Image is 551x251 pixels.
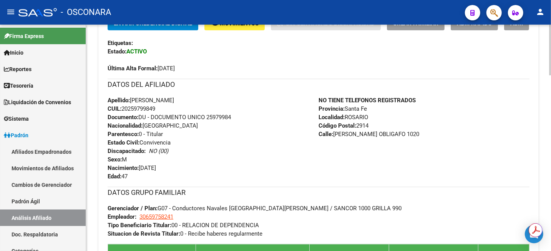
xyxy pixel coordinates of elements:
[108,131,163,138] span: 0 - Titular
[536,7,545,17] mat-icon: person
[108,222,171,229] strong: Tipo Beneficiario Titular:
[108,122,143,129] strong: Nacionalidad:
[108,148,146,155] strong: Discapacitado:
[108,105,155,112] span: 20259799849
[61,4,111,21] span: - OSCONARA
[108,114,138,121] strong: Documento:
[108,156,127,163] span: M
[4,32,44,40] span: Firma Express
[108,105,121,112] strong: CUIL:
[108,97,130,104] strong: Apellido:
[108,230,262,237] span: 0 - Recibe haberes regularmente
[4,48,23,57] span: Inicio
[108,173,128,180] span: 47
[139,213,173,220] span: 30659758241
[108,173,121,180] strong: Edad:
[319,105,367,112] span: Santa Fe
[108,131,139,138] strong: Parentesco:
[108,165,139,171] strong: Nacimiento:
[108,40,133,47] strong: Etiquetas:
[319,114,368,121] span: ROSARIO
[108,65,175,72] span: [DATE]
[108,48,126,55] strong: Estado:
[4,81,33,90] span: Tesorería
[108,114,231,121] span: DU - DOCUMENTO UNICO 25979984
[319,114,345,121] strong: Localidad:
[319,105,345,112] strong: Provincia:
[6,7,15,17] mat-icon: menu
[108,213,136,220] strong: Empleador:
[108,187,529,198] h3: DATOS GRUPO FAMILIAR
[319,131,333,138] strong: Calle:
[525,225,543,243] div: Open Intercom Messenger
[108,205,402,212] span: G07 - Conductores Navales [GEOGRAPHIC_DATA][PERSON_NAME] / SANCOR 1000 GRILLA 990
[319,131,419,138] span: [PERSON_NAME] OBLIGAFO 1020
[108,97,174,104] span: [PERSON_NAME]
[108,156,122,163] strong: Sexo:
[108,222,259,229] span: 00 - RELACION DE DEPENDENCIA
[4,115,29,123] span: Sistema
[108,165,156,171] span: [DATE]
[108,79,529,90] h3: DATOS DEL AFILIADO
[319,122,356,129] strong: Código Postal:
[108,139,139,146] strong: Estado Civil:
[149,148,168,155] i: NO (00)
[4,98,71,106] span: Liquidación de Convenios
[319,122,368,129] span: 2914
[319,97,416,104] strong: NO TIENE TELEFONOS REGISTRADOS
[108,230,180,237] strong: Situacion de Revista Titular:
[4,131,28,140] span: Padrón
[108,205,158,212] strong: Gerenciador / Plan:
[126,48,147,55] strong: ACTIVO
[108,139,171,146] span: Convivencia
[4,65,32,73] span: Reportes
[108,122,198,129] span: [GEOGRAPHIC_DATA]
[108,65,158,72] strong: Última Alta Formal:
